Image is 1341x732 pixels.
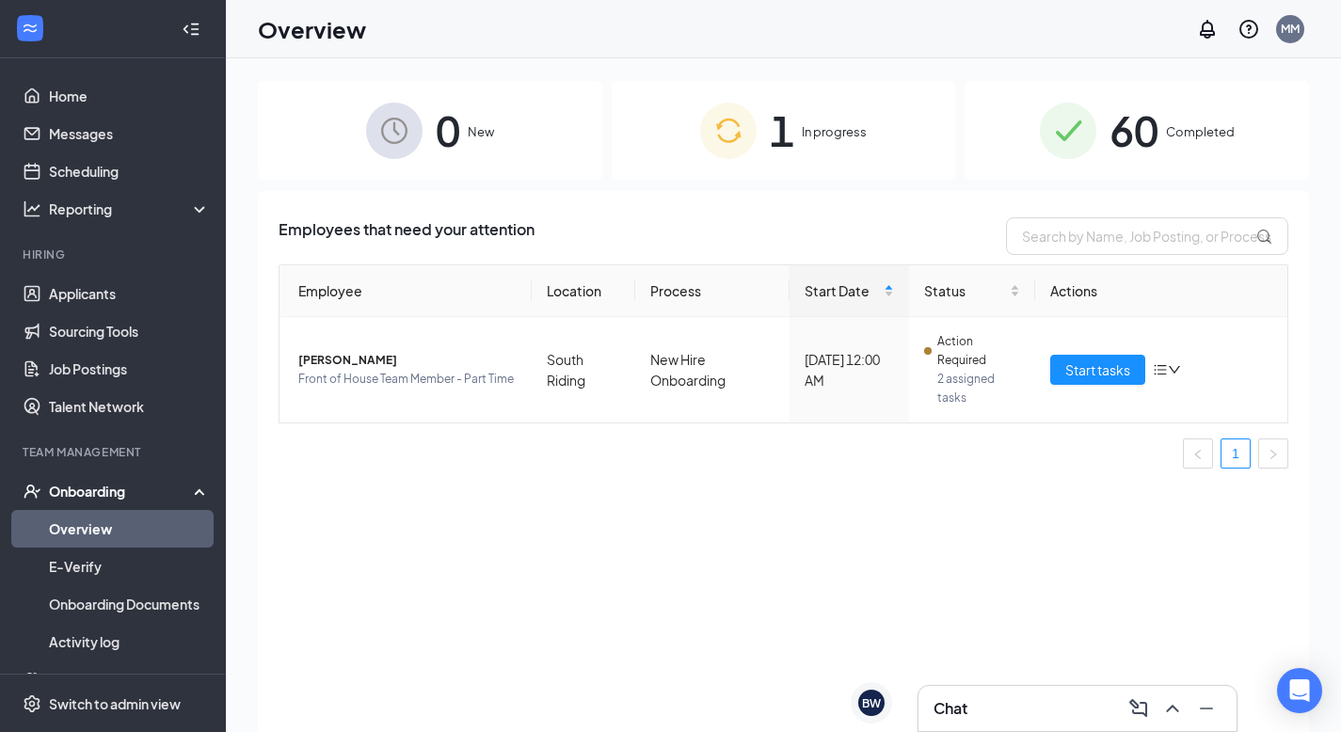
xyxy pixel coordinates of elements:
span: Front of House Team Member - Part Time [298,370,517,389]
div: Team Management [23,444,206,460]
a: Talent Network [49,388,210,425]
span: right [1268,449,1279,460]
a: Scheduling [49,152,210,190]
a: Onboarding Documents [49,585,210,623]
td: New Hire Onboarding [635,317,790,422]
span: [PERSON_NAME] [298,351,517,370]
button: ComposeMessage [1124,693,1154,724]
button: right [1258,438,1288,469]
a: Job Postings [49,350,210,388]
td: South Riding [532,317,635,422]
div: Switch to admin view [49,694,181,713]
span: 1 [770,98,794,163]
span: Start Date [805,280,880,301]
th: Employee [279,265,532,317]
h3: Chat [934,698,967,719]
svg: Settings [23,694,41,713]
div: Reporting [49,199,211,218]
svg: QuestionInfo [1237,18,1260,40]
span: down [1168,363,1181,376]
span: In progress [802,122,867,141]
svg: Analysis [23,199,41,218]
svg: Collapse [182,20,200,39]
span: left [1192,449,1204,460]
a: Applicants [49,275,210,312]
button: Minimize [1191,693,1221,724]
span: Employees that need your attention [279,217,535,255]
th: Status [909,265,1035,317]
button: ChevronUp [1157,693,1188,724]
svg: ComposeMessage [1127,697,1150,720]
th: Location [532,265,635,317]
h1: Overview [258,13,366,45]
a: 1 [1221,439,1250,468]
span: 2 assigned tasks [937,370,1020,407]
a: E-Verify [49,548,210,585]
div: BW [862,695,881,711]
span: 60 [1110,98,1158,163]
span: bars [1153,362,1168,377]
svg: Minimize [1195,697,1218,720]
li: Next Page [1258,438,1288,469]
div: MM [1281,21,1300,37]
svg: UserCheck [23,482,41,501]
div: Onboarding [49,482,194,501]
a: Team [49,660,210,698]
a: Home [49,77,210,115]
button: Start tasks [1050,355,1145,385]
button: left [1183,438,1213,469]
span: Status [924,280,1006,301]
th: Actions [1035,265,1287,317]
svg: WorkstreamLogo [21,19,40,38]
input: Search by Name, Job Posting, or Process [1006,217,1288,255]
li: 1 [1221,438,1251,469]
svg: Notifications [1196,18,1219,40]
span: Action Required [937,332,1020,370]
a: Messages [49,115,210,152]
svg: ChevronUp [1161,697,1184,720]
div: Hiring [23,247,206,263]
span: Completed [1166,122,1235,141]
span: Start tasks [1065,359,1130,380]
a: Sourcing Tools [49,312,210,350]
th: Process [635,265,790,317]
li: Previous Page [1183,438,1213,469]
a: Overview [49,510,210,548]
div: [DATE] 12:00 AM [805,349,894,390]
span: 0 [436,98,460,163]
span: New [468,122,494,141]
div: Open Intercom Messenger [1277,668,1322,713]
a: Activity log [49,623,210,660]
